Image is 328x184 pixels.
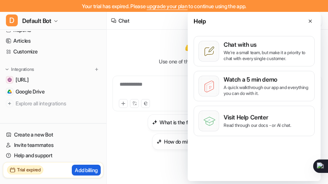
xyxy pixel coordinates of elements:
[3,75,103,85] a: undetectable.ai[URL]
[17,167,41,173] h2: Trial expired
[147,3,187,9] a: upgrade your plan
[3,150,103,161] a: Help and support
[3,66,36,73] button: Integrations
[184,43,251,55] p: 👇 Test out your bot
[94,67,99,72] img: menu_add.svg
[194,106,315,136] button: Visit Help CenterRead through our docs - or AI chat.
[22,16,51,26] span: Default Bot
[159,57,276,65] p: Use one of the suggested questions or ask your own
[6,100,13,107] img: explore all integrations
[152,119,157,125] img: What is the function of the plasma membrane in a cell?
[6,14,18,26] span: D
[7,78,12,82] img: undetectable.ai
[164,138,278,145] h3: How do mitochondria generate energy for the cell?
[160,118,282,126] h3: What is the function of the plasma membrane in a cell?
[194,17,206,26] span: Help
[118,17,130,24] div: Chat
[3,36,103,46] a: Articles
[224,50,310,62] p: We’re a small team, but make it a priority to chat with every single customer.
[16,88,45,95] span: Google Drive
[224,114,291,121] p: Visit Help Center
[224,76,310,83] p: Watch a 5 min demo
[3,46,103,57] a: Customize
[3,86,103,97] a: Google DriveGoogle Drive
[4,67,10,72] img: expand menu
[3,140,103,150] a: Invite teammates
[3,129,103,140] a: Create a new Bot
[224,41,310,48] p: Chat with us
[72,165,101,175] button: Add billing
[157,139,162,144] img: How do mitochondria generate energy for the cell?
[194,36,315,66] button: Chat with usWe’re a small team, but make it a priority to chat with every single customer.
[16,98,100,109] span: Explore all integrations
[194,71,315,101] button: Watch a 5 min demoA quick walkthrough our app and everything you can do with it.
[75,166,98,174] p: Add billing
[16,76,29,83] span: [URL]
[148,114,287,131] button: What is the function of the plasma membrane in a cell?What is the function of the plasma membrane...
[152,134,282,150] button: How do mitochondria generate energy for the cell?How do mitochondria generate energy for the cell?
[11,66,34,72] p: Integrations
[7,89,12,94] img: Google Drive
[3,98,103,109] a: Explore all integrations
[224,122,291,128] p: Read through our docs - or AI chat.
[224,85,310,96] p: A quick walkthrough our app and everything you can do with it.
